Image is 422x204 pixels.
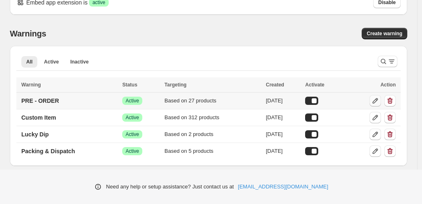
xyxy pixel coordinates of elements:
div: Based on 5 products [164,147,261,155]
div: Based on 27 products [164,97,261,105]
a: Lucky Dip [16,128,54,141]
a: Create warning [362,28,407,39]
a: Packing & Dispatch [16,145,80,158]
span: Status [122,82,137,88]
span: All [26,59,32,65]
p: Lucky Dip [21,130,49,138]
a: PRE - ORDER [16,94,64,107]
a: Custom Item [16,111,61,124]
span: Created [266,82,284,88]
button: Search and filter results [378,56,397,67]
div: [DATE] [266,130,300,138]
span: Active [125,97,139,104]
span: Inactive [70,59,89,65]
h2: Warnings [10,29,46,39]
p: Custom Item [21,113,56,122]
div: [DATE] [266,97,300,105]
span: Targeting [164,82,187,88]
a: [EMAIL_ADDRESS][DOMAIN_NAME] [238,183,328,191]
span: Create warning [367,30,402,37]
div: [DATE] [266,113,300,122]
span: Active [125,114,139,121]
p: PRE - ORDER [21,97,59,105]
span: Active [125,148,139,154]
span: Activate [305,82,324,88]
div: Based on 2 products [164,130,261,138]
span: Action [381,82,396,88]
span: Active [44,59,59,65]
span: Active [125,131,139,138]
span: Warning [21,82,41,88]
div: [DATE] [266,147,300,155]
div: Based on 312 products [164,113,261,122]
p: Packing & Dispatch [21,147,75,155]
